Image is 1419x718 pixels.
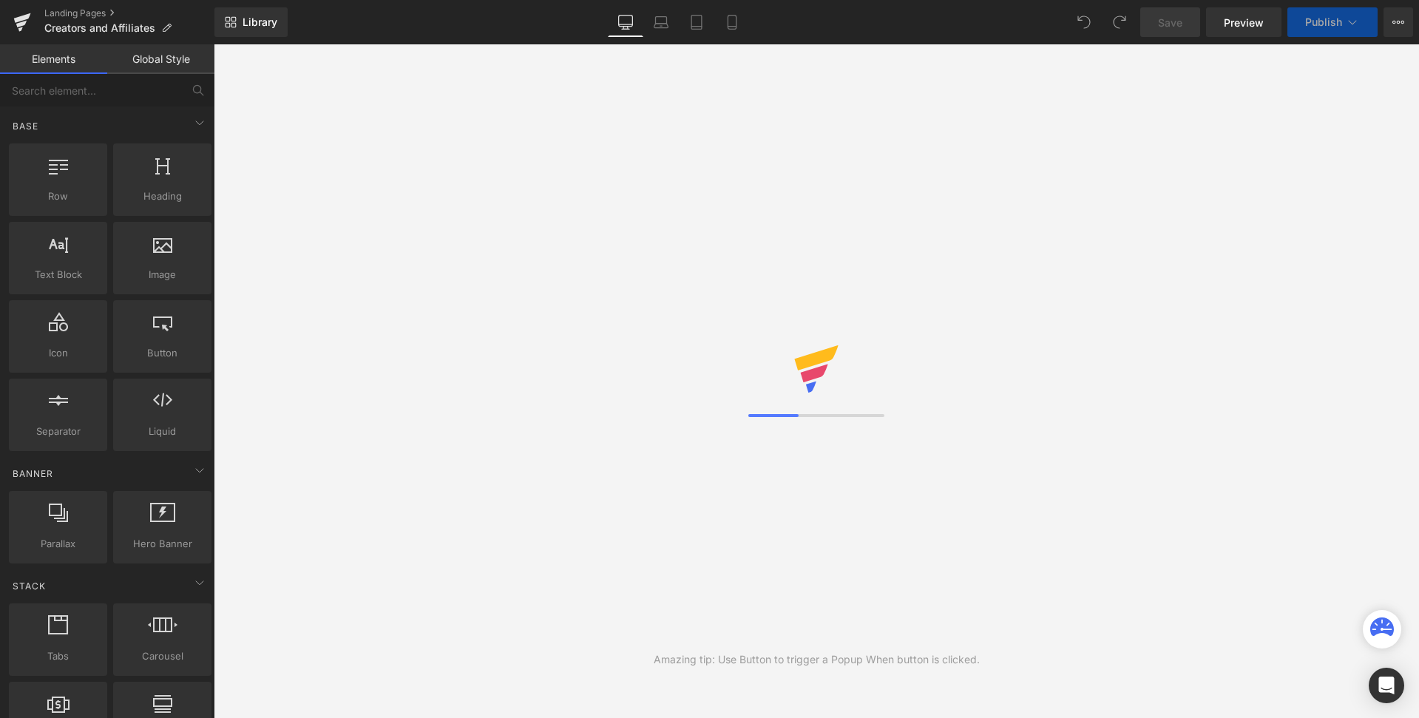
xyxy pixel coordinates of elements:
a: Preview [1206,7,1281,37]
div: Amazing tip: Use Button to trigger a Popup When button is clicked. [654,651,980,668]
span: Hero Banner [118,536,207,552]
span: Save [1158,15,1182,30]
button: Publish [1287,7,1378,37]
span: Carousel [118,648,207,664]
span: Stack [11,579,47,593]
span: Icon [13,345,103,361]
a: Mobile [714,7,750,37]
a: Landing Pages [44,7,214,19]
span: Banner [11,467,55,481]
span: Text Block [13,267,103,282]
span: Button [118,345,207,361]
span: Tabs [13,648,103,664]
span: Library [243,16,277,29]
span: Preview [1224,15,1264,30]
span: Parallax [13,536,103,552]
button: Undo [1069,7,1099,37]
button: Redo [1105,7,1134,37]
div: Open Intercom Messenger [1369,668,1404,703]
span: Creators and Affiliates [44,22,155,34]
button: More [1384,7,1413,37]
a: Global Style [107,44,214,74]
span: Separator [13,424,103,439]
span: Base [11,119,40,133]
a: New Library [214,7,288,37]
span: Liquid [118,424,207,439]
span: Publish [1305,16,1342,28]
span: Image [118,267,207,282]
span: Heading [118,189,207,204]
a: Tablet [679,7,714,37]
a: Laptop [643,7,679,37]
a: Desktop [608,7,643,37]
span: Row [13,189,103,204]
